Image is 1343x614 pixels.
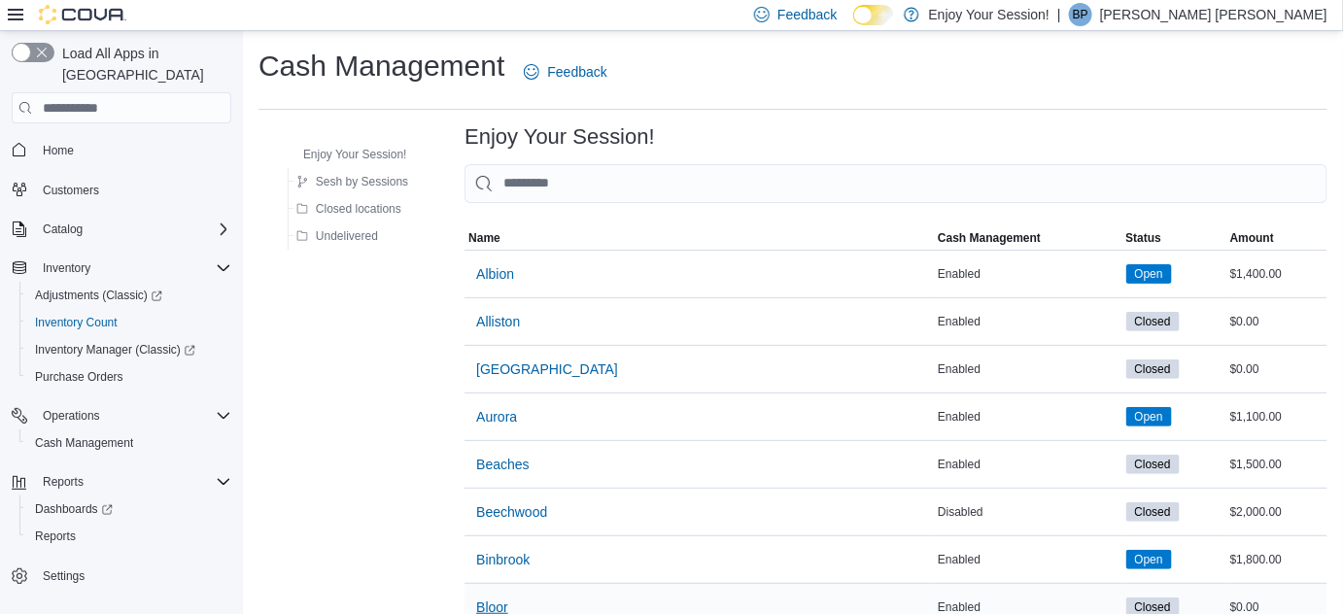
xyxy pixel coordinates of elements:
a: Settings [35,564,92,588]
button: Albion [468,255,522,293]
span: Closed [1126,502,1180,522]
font: $0.00 [1230,362,1259,376]
font: Beechwood [476,504,547,520]
font: Closed [1135,505,1171,519]
a: Feedback [516,52,614,91]
span: Name [468,230,500,246]
font: Closed [1135,362,1171,376]
span: Closed locations [316,201,401,217]
a: Inventory Manager (Classic) [27,338,203,361]
span: Open [1126,407,1172,426]
span: Customers [43,183,99,198]
button: Binbrook [468,540,537,579]
span: Operations [35,404,231,427]
button: Inventory [4,255,239,282]
font: Alliston [476,314,520,329]
button: Cash Management [19,429,239,457]
span: Amount [1230,230,1274,246]
span: Adjustments (Classic) [27,284,231,307]
font: Reports [35,529,76,543]
div: $1,800.00 [1226,548,1327,571]
font: Cash Management [938,231,1041,245]
button: Inventory Count [19,309,239,336]
button: Purchase Orders [19,363,239,391]
span: Inventory Manager (Classic) [35,342,195,358]
a: Home [35,139,82,162]
div: $0.00 [1226,310,1327,333]
span: Customers [35,178,231,202]
span: Feedback [777,5,837,24]
div: $1,400.00 [1226,262,1327,286]
span: Cash Management [938,230,1041,246]
font: Name [468,231,500,245]
button: Cash Management [934,226,1121,250]
span: Closed [1126,312,1180,331]
button: Sesh by Sessions [289,170,416,193]
div: Disabled [934,500,1121,524]
span: Reports [35,470,231,494]
font: Feedback [547,64,606,80]
font: Amount [1230,231,1274,245]
button: Undelivered [289,224,386,248]
font: Open [1135,410,1163,424]
span: Open [1126,550,1172,569]
span: Cash Management [35,435,133,451]
span: Adjustments (Classic) [35,288,162,303]
button: Catalog [35,218,90,241]
span: Closed [1126,455,1180,474]
img: Cova [39,5,126,24]
input: This is a search bar. As you type, the results lower in the page will automatically filter. [465,164,1327,203]
button: Catalog [4,216,239,243]
font: [GEOGRAPHIC_DATA] [476,361,618,377]
font: Enabled [938,410,981,424]
button: Beechwood [468,493,555,531]
button: Operations [35,404,108,427]
span: Closed [1126,359,1180,379]
div: $2,000.00 [1226,500,1327,524]
font: Open [1135,553,1163,566]
span: Operations [43,408,100,424]
font: Enabled [938,315,981,328]
a: Inventory Count [27,311,125,334]
span: Undelivered [316,228,378,244]
span: Catalog [43,222,83,237]
font: Aurora [476,409,517,425]
font: Enabled [938,600,981,614]
button: [GEOGRAPHIC_DATA] [468,350,626,389]
span: Reports [43,474,84,490]
span: Catalog [35,218,231,241]
font: Cash Management [258,50,504,82]
font: Enabled [938,553,981,566]
a: Cash Management [27,431,141,455]
a: Customers [35,179,107,202]
a: Inventory Manager (Classic) [19,336,239,363]
span: Reports [27,525,231,548]
a: Adjustments (Classic) [19,282,239,309]
button: Operations [4,402,239,429]
button: Status [1122,226,1226,250]
font: $0.00 [1230,600,1259,614]
button: Enjoy Your Session! [276,143,415,166]
p: Enjoy Your Session! [929,3,1050,26]
span: Dashboards [35,501,113,517]
span: Open [1135,265,1163,283]
button: Alliston [468,302,528,341]
span: Inventory Count [27,311,231,334]
font: Enabled [938,362,981,376]
font: Closed [1135,600,1171,614]
span: Inventory [35,256,231,280]
button: Reports [35,470,91,494]
span: Status [1126,230,1162,246]
span: Home [43,143,74,158]
button: Home [4,135,239,163]
button: Reports [4,468,239,495]
button: Name [465,226,934,250]
span: Home [35,137,231,161]
button: Reports [19,523,239,550]
span: Dark Mode [853,25,854,26]
button: Inventory [35,256,98,280]
font: Enjoy Your Session! [465,124,655,149]
font: Load All Apps in [GEOGRAPHIC_DATA] [62,47,204,84]
span: Settings [35,563,231,588]
span: Sesh by Sessions [316,174,408,189]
